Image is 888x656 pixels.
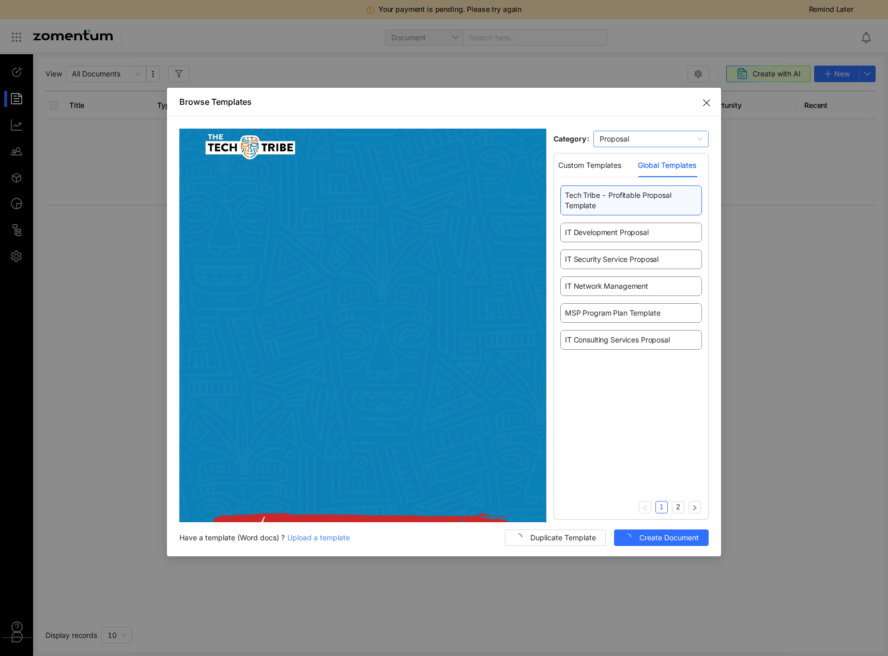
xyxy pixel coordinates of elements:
span: IT Development Proposal [565,227,649,238]
span: right [692,505,698,511]
span: MSP Program Plan Template [565,308,661,318]
div: Have a template (Word docs) ? [179,529,285,544]
span: Duplicate Template [530,532,596,543]
div: Browse Templates [179,96,709,107]
button: left [639,501,651,513]
span: Create Document [639,532,699,543]
span: left [642,505,648,511]
span: loading [515,534,530,541]
span: Tech Tribe - Profitable Proposal Template [565,190,697,211]
span: IT Network Management [565,281,648,291]
div: IT Consulting Services Proposal [560,330,702,350]
div: Custom Templates [558,160,621,171]
button: Create Document [614,529,709,546]
button: Upload a template [285,529,353,546]
div: IT Development Proposal [560,223,702,242]
li: Next Page [688,501,701,513]
span: loading [624,534,639,541]
span: IT Security Service Proposal [565,254,659,264]
div: IT Security Service Proposal [560,249,702,269]
span: Upload a template [287,532,350,543]
div: IT Network Management [560,276,702,296]
span: IT Consulting Services Proposal [565,335,670,345]
a: 1 [656,502,667,512]
button: right [688,501,701,513]
div: Tech Tribe - Profitable Proposal Template [560,185,702,215]
span: Proposal [600,131,702,147]
li: 2 [672,501,684,513]
div: MSP Program Plan Template [560,303,702,323]
button: Close [692,88,721,117]
div: Global Templates [638,160,696,171]
li: 1 [655,501,668,513]
a: 2 [672,502,684,512]
li: Previous Page [639,501,651,513]
button: Duplicate Template [505,529,606,546]
label: Category [554,134,593,143]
